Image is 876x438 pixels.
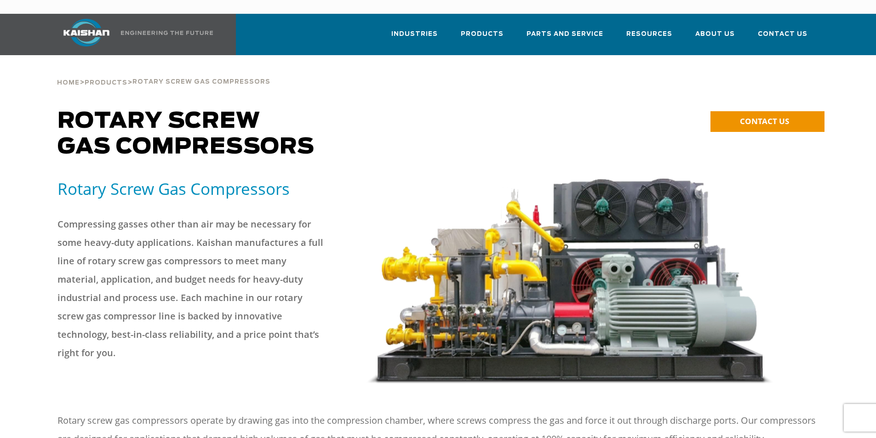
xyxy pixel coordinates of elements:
[57,215,324,362] p: Compressing gasses other than air may be necessary for some heavy-duty applications. Kaishan manu...
[461,29,504,40] span: Products
[710,111,824,132] a: CONTACT US
[740,116,789,126] span: CONTACT US
[57,80,80,86] span: Home
[57,110,315,158] span: Rotary Screw Gas Compressors
[391,22,438,53] a: Industries
[57,78,80,86] a: Home
[527,29,603,40] span: Parts and Service
[626,29,672,40] span: Resources
[695,29,735,40] span: About Us
[52,14,215,55] a: Kaishan USA
[85,78,127,86] a: Products
[461,22,504,53] a: Products
[758,22,807,53] a: Contact Us
[695,22,735,53] a: About Us
[366,178,774,384] img: machine
[85,80,127,86] span: Products
[57,55,270,90] div: > >
[758,29,807,40] span: Contact Us
[121,31,213,35] img: Engineering the future
[626,22,672,53] a: Resources
[527,22,603,53] a: Parts and Service
[391,29,438,40] span: Industries
[52,19,121,46] img: kaishan logo
[57,178,355,199] h5: Rotary Screw Gas Compressors
[132,79,270,85] span: Rotary Screw Gas Compressors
